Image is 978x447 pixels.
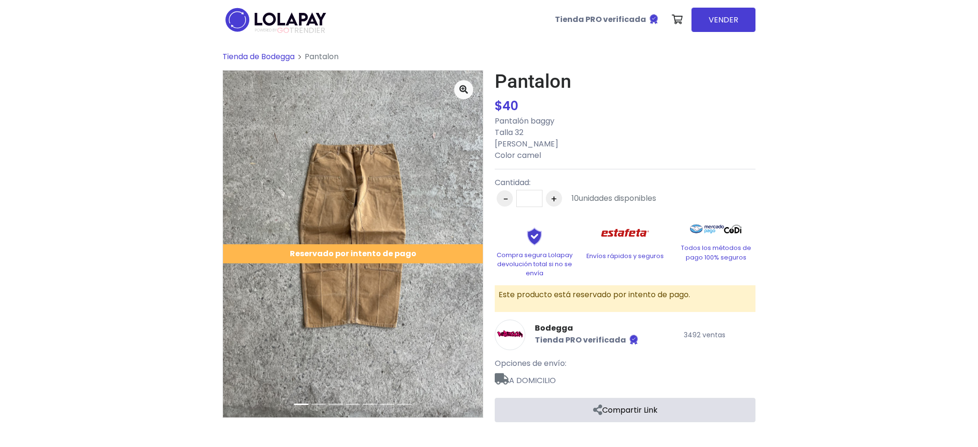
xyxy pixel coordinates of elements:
img: Tienda verificada [628,334,639,345]
p: Cantidad: [495,177,656,188]
nav: breadcrumb [223,51,755,70]
button: - [497,190,513,207]
img: Tienda verificada [648,13,659,25]
p: Este producto está reservado por intento de pago. [499,289,752,301]
a: Bodegga [535,322,639,334]
p: Envíos rápidos y seguros [585,251,665,260]
span: 40 [502,97,518,114]
a: Compartir Link [495,398,755,422]
span: 10 [572,193,579,204]
small: 3492 ventas [684,330,725,340]
button: + [546,190,562,207]
p: Pantalón baggy Talla 32 [PERSON_NAME] Color camel [495,115,755,161]
div: unidades disponibles [572,193,656,204]
span: Opciones de envío: [495,358,566,369]
p: Todos los métodos de pago 100% seguros [676,243,755,261]
p: Compra segura Lolapay devolución total si no se envía [495,250,574,278]
span: Pantalon [305,51,339,62]
span: A DOMICILIO [495,369,755,386]
img: Shield [510,227,558,245]
img: Codi Logo [724,219,742,239]
b: Tienda PRO verificada [535,335,626,346]
img: medium_1715757790145.jpeg [223,71,483,417]
h1: Pantalon [495,70,755,93]
a: Tienda de Bodegga [223,51,295,62]
span: POWERED BY [255,28,277,33]
div: $ [495,97,755,115]
span: TRENDIER [255,26,325,35]
a: VENDER [691,8,755,32]
img: logo [223,5,329,35]
img: Bodegga [495,320,525,350]
img: Mercado Pago Logo [690,219,724,239]
span: GO [277,25,289,36]
div: Reservado por intento de pago [223,244,483,263]
img: Estafeta Logo [594,219,657,247]
b: Tienda PRO verificada [555,14,646,25]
